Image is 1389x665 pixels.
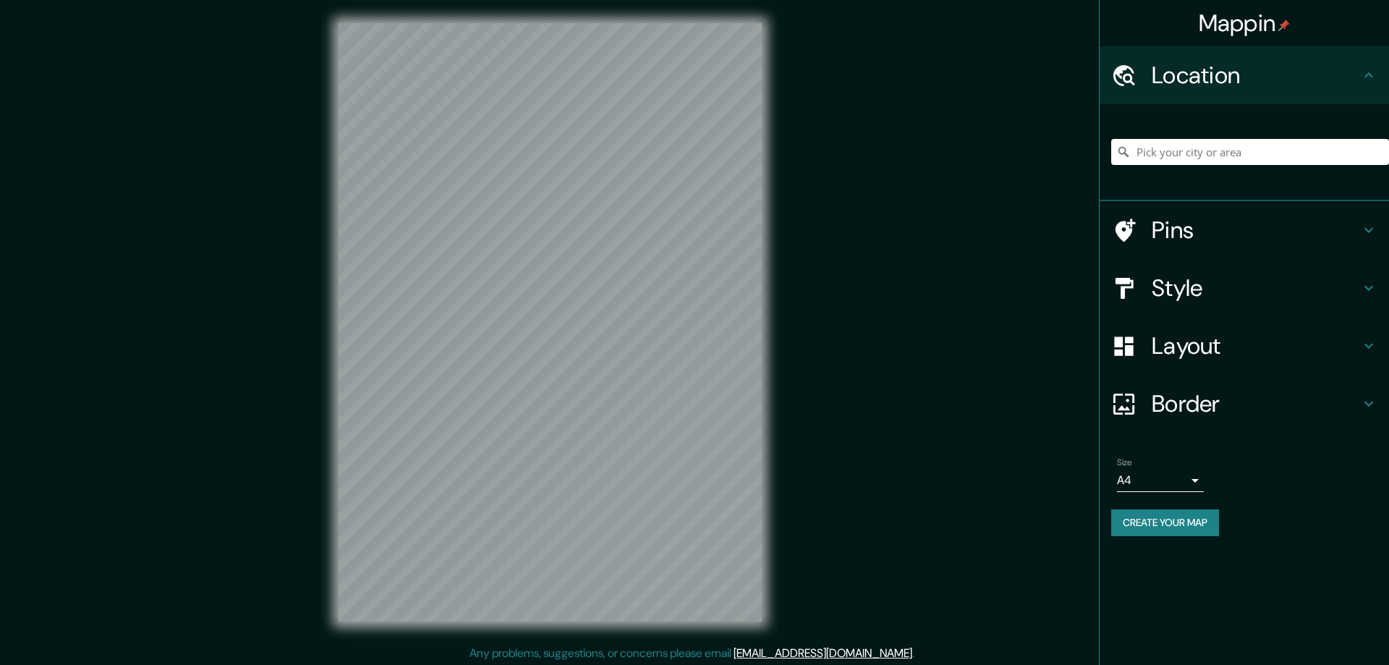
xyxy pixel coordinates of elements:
[1100,46,1389,104] div: Location
[1117,469,1204,492] div: A4
[1152,389,1360,418] h4: Border
[1111,139,1389,165] input: Pick your city or area
[1100,375,1389,433] div: Border
[339,23,762,622] canvas: Map
[470,645,914,662] p: Any problems, suggestions, or concerns please email .
[1100,259,1389,317] div: Style
[1152,274,1360,302] h4: Style
[734,645,912,661] a: [EMAIL_ADDRESS][DOMAIN_NAME]
[1152,331,1360,360] h4: Layout
[917,645,919,662] div: .
[1152,216,1360,245] h4: Pins
[1111,509,1219,536] button: Create your map
[1117,457,1132,469] label: Size
[1100,201,1389,259] div: Pins
[1278,20,1290,31] img: pin-icon.png
[914,645,917,662] div: .
[1152,61,1360,90] h4: Location
[1100,317,1389,375] div: Layout
[1199,9,1291,38] h4: Mappin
